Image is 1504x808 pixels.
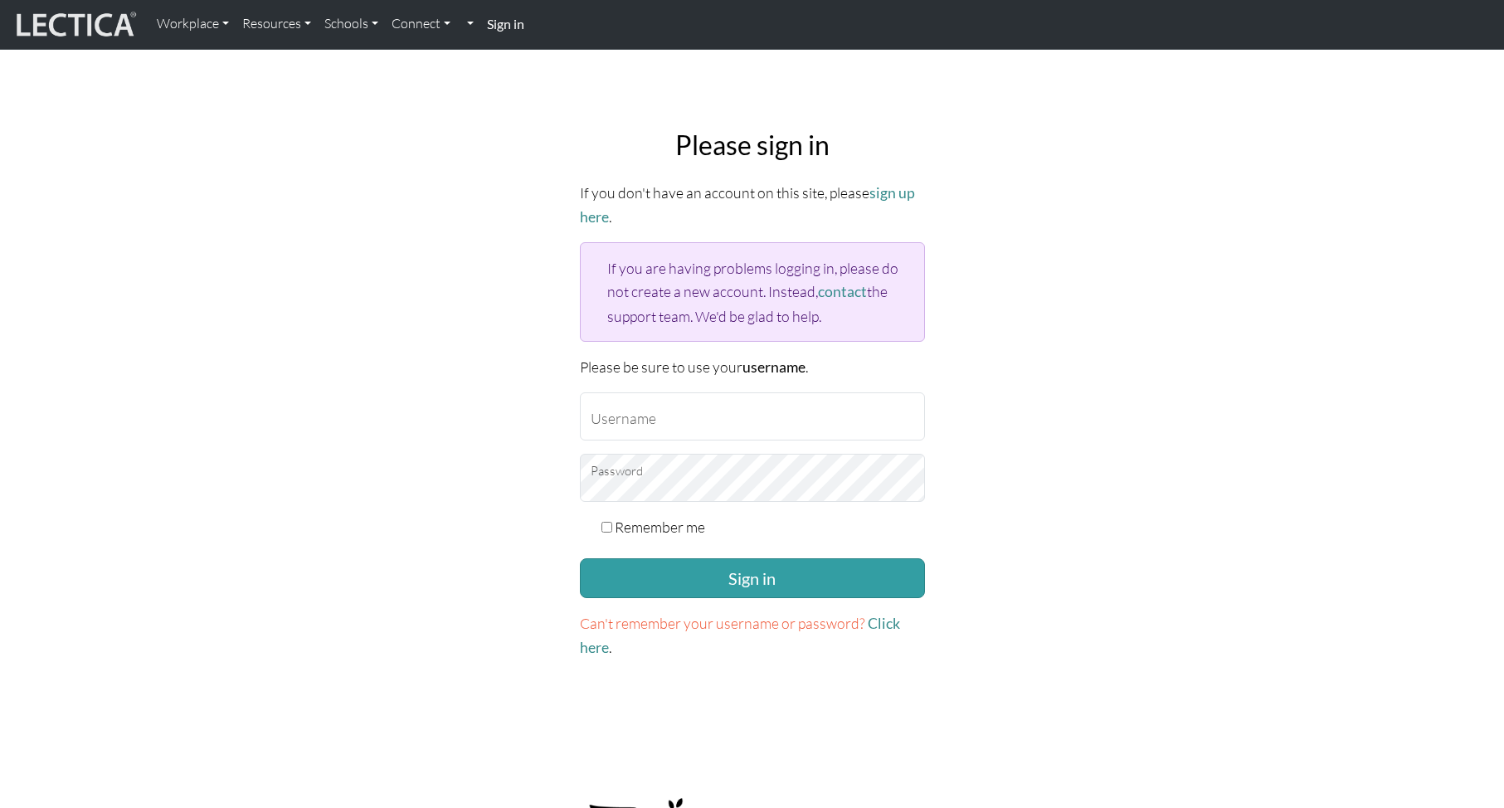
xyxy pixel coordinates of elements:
[742,358,806,376] strong: username
[580,355,925,379] p: Please be sure to use your .
[580,614,865,632] span: Can't remember your username or password?
[580,129,925,161] h2: Please sign in
[818,283,867,300] a: contact
[480,7,531,42] a: Sign in
[318,7,385,41] a: Schools
[12,9,137,41] img: lecticalive
[580,611,925,660] p: .
[487,16,524,32] strong: Sign in
[615,515,705,538] label: Remember me
[580,181,925,229] p: If you don't have an account on this site, please .
[580,392,925,441] input: Username
[580,558,925,598] button: Sign in
[580,242,925,341] div: If you are having problems logging in, please do not create a new account. Instead, the support t...
[150,7,236,41] a: Workplace
[236,7,318,41] a: Resources
[385,7,457,41] a: Connect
